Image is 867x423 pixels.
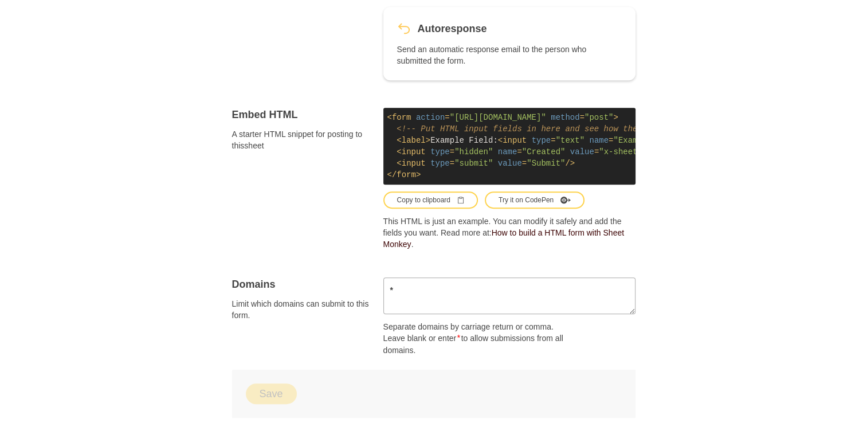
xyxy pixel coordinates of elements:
svg: Revert [397,22,411,36]
span: = [594,147,599,156]
span: = [450,159,454,168]
span: Limit which domains can submit to this form. [232,298,370,321]
span: < [397,136,401,145]
span: "submit" [454,159,493,168]
span: = [445,113,449,122]
button: Save [246,383,297,404]
div: Try it on CodePen [499,195,571,205]
span: > [416,170,421,179]
span: name [589,136,609,145]
span: < [397,159,401,168]
span: "Submit" [527,159,565,168]
p: Send an automatic response email to the person who submitted the form. [397,44,590,66]
span: type [430,147,450,156]
span: A starter HTML snippet for posting to this sheet [232,128,370,151]
span: </ [387,170,397,179]
span: < [397,147,401,156]
p: This HTML is just an example. You can modify it safely and add the fields you want. Read more at: . [383,216,635,250]
span: "Created" [522,147,566,156]
span: name [498,147,517,156]
span: value [570,147,594,156]
h5: Autoresponse [418,21,487,37]
span: < [387,113,392,122]
span: = [450,147,454,156]
span: = [551,136,555,145]
h4: Embed HTML [232,108,370,122]
a: How to build a HTML form with Sheet Monkey [383,228,624,249]
div: Copy to clipboard [397,195,464,205]
span: = [580,113,584,122]
button: Try it on CodePen [485,191,584,209]
span: form [392,113,411,122]
span: = [522,159,527,168]
span: input [503,136,527,145]
button: Copy to clipboardClipboard [383,191,478,209]
span: /> [565,159,575,168]
code: Example Field: [383,108,635,185]
p: Separate domains by carriage return or comma. Leave blank or enter to allow submissions from all ... [383,321,576,356]
span: > [613,113,618,122]
span: "hidden" [454,147,493,156]
span: form [397,170,416,179]
span: input [402,159,426,168]
span: = [517,147,521,156]
span: <!-- Put HTML input fields in here and see how they fill up your sheet --> [397,124,753,134]
span: value [498,159,522,168]
span: method [551,113,579,122]
svg: Clipboard [457,197,464,203]
span: "Example Header" [613,136,690,145]
span: < [498,136,503,145]
h4: Domains [232,277,370,291]
span: "post" [584,113,613,122]
span: "x-sheetmonkey-current-date-time" [599,147,758,156]
span: type [430,159,450,168]
span: = [609,136,613,145]
span: action [416,113,445,122]
span: label [402,136,426,145]
span: "text" [556,136,584,145]
span: type [532,136,551,145]
span: input [402,147,426,156]
span: > [426,136,430,145]
span: "[URL][DOMAIN_NAME]" [450,113,546,122]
